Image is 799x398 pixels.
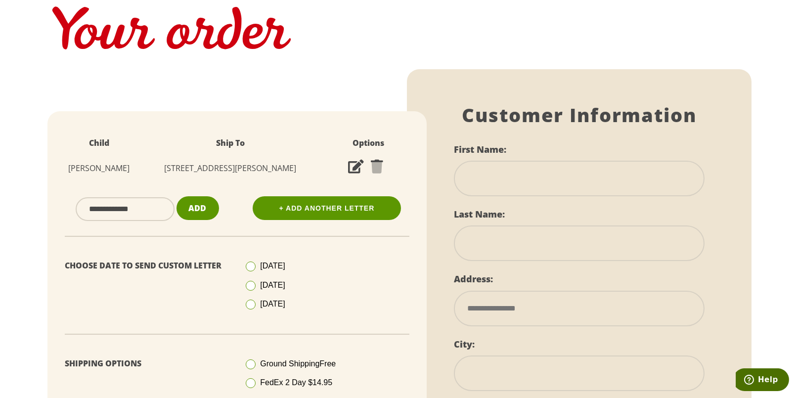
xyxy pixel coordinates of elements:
[65,259,229,273] p: Choose Date To Send Custom Letter
[57,155,140,181] td: [PERSON_NAME]
[736,368,789,393] iframe: Opens a widget where you can find more information
[319,359,336,368] span: Free
[454,143,506,155] label: First Name:
[454,338,475,350] label: City:
[57,131,140,155] th: Child
[47,1,752,69] h1: Your order
[454,104,705,127] h1: Customer Information
[260,300,285,308] span: [DATE]
[260,359,336,368] span: Ground Shipping
[320,131,417,155] th: Options
[260,378,332,387] span: FedEx 2 Day $14.95
[253,196,401,220] a: + Add Another Letter
[260,281,285,289] span: [DATE]
[454,273,493,285] label: Address:
[65,356,229,371] p: Shipping Options
[140,155,320,181] td: [STREET_ADDRESS][PERSON_NAME]
[454,208,505,220] label: Last Name:
[140,131,320,155] th: Ship To
[177,196,219,221] button: Add
[189,203,207,214] span: Add
[260,262,285,270] span: [DATE]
